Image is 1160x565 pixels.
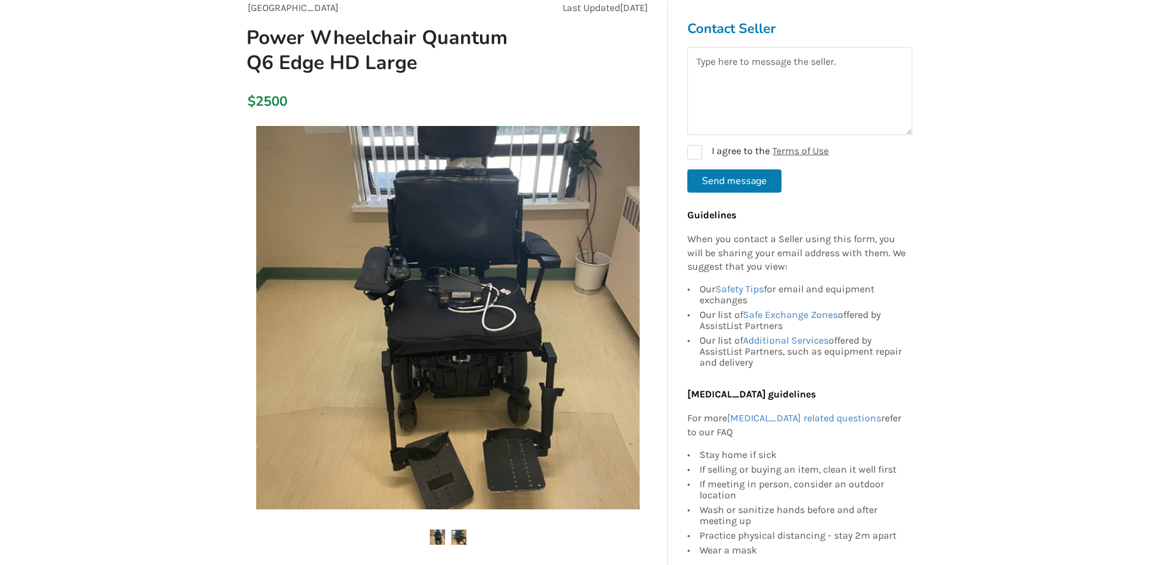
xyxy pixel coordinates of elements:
b: [MEDICAL_DATA] guidelines [687,389,816,401]
div: Our list of offered by AssistList Partners [700,308,906,334]
img: power wheelchair quantum q6 edge hd large-wheelchair-mobility-vancouver-assistlist-listing [430,530,445,545]
a: [MEDICAL_DATA] related questions [727,412,881,424]
img: power wheelchair quantum q6 edge hd large-wheelchair-mobility-vancouver-assistlist-listing [451,530,467,545]
div: If selling or buying an item, clean it well first [700,462,906,477]
div: If meeting in person, consider an outdoor location [700,477,906,503]
div: Wear a mask [700,543,906,556]
div: Our for email and equipment exchanges [700,284,906,308]
div: Stay home if sick [700,449,906,462]
span: [GEOGRAPHIC_DATA] [248,2,339,13]
a: Safe Exchange Zones [743,309,838,321]
h1: Power Wheelchair Quantum Q6 Edge HD Large [237,25,526,75]
a: Safety Tips [715,284,764,295]
button: Send message [687,169,781,193]
a: Additional Services [743,335,829,347]
label: I agree to the [687,145,829,160]
p: For more refer to our FAQ [687,412,906,440]
div: Our list of offered by AssistList Partners, such as equipment repair and delivery [700,334,906,369]
span: Last Updated [563,2,620,13]
div: Practice physical distancing - stay 2m apart [700,528,906,543]
p: When you contact a Seller using this form, you will be sharing your email address with them. We s... [687,232,906,275]
span: [DATE] [620,2,648,13]
div: $2500 [248,93,254,110]
div: Wash or sanitize hands before and after meeting up [700,503,906,528]
b: Guidelines [687,209,736,221]
a: Terms of Use [772,145,829,157]
h3: Contact Seller [687,20,912,37]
